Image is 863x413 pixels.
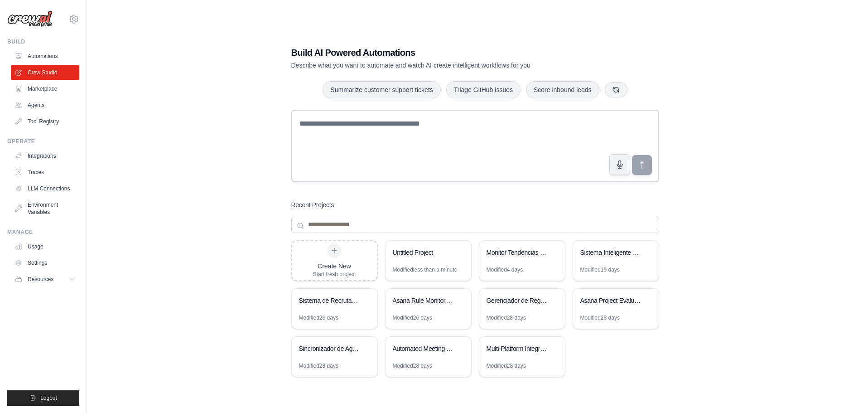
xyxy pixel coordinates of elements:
div: Create New [313,262,356,271]
div: Sistema de Recrutamento Inteligente por Email [299,296,361,305]
div: Build [7,38,79,45]
div: Modified 26 days [393,314,432,321]
div: Monitor Tendencias Embalagens FLV [487,248,549,257]
a: Tool Registry [11,114,79,129]
h3: Recent Projects [291,200,334,209]
a: Marketplace [11,82,79,96]
div: Gerenciador de Regras do Asana [487,296,549,305]
button: Get new suggestions [605,82,627,97]
button: Resources [11,272,79,287]
a: Automations [11,49,79,63]
button: Score inbound leads [526,81,599,98]
a: Integrations [11,149,79,163]
div: Modified 4 days [487,266,523,273]
span: Resources [28,276,53,283]
a: LLM Connections [11,181,79,196]
div: Modified 28 days [487,362,526,369]
div: Modified less than a minute [393,266,458,273]
div: Manage [7,228,79,236]
div: Multi-Platform Integration Hub [487,344,549,353]
img: Logo [7,10,53,28]
button: Triage GitHub issues [446,81,521,98]
button: Click to speak your automation idea [609,154,630,175]
div: Sistema Inteligente de Analise de Curriculos por Email [580,248,642,257]
div: Sincronizador de Agendas Meet-Teams [299,344,361,353]
a: Environment Variables [11,198,79,219]
div: Untitled Project [393,248,455,257]
div: Asana Project Evaluation Tagger [580,296,642,305]
a: Usage [11,239,79,254]
div: Modified 28 days [393,362,432,369]
div: Modified 28 days [580,314,620,321]
p: Describe what you want to automate and watch AI create intelligent workflows for you [291,61,596,70]
a: Settings [11,256,79,270]
a: Agents [11,98,79,112]
div: Modified 28 days [299,362,338,369]
div: Modified 19 days [580,266,620,273]
h1: Build AI Powered Automations [291,46,596,59]
div: Automated Meeting Scheduler [393,344,455,353]
button: Logout [7,390,79,406]
a: Crew Studio [11,65,79,80]
div: Asana Rule Monitor Automation [393,296,455,305]
span: Logout [40,394,57,402]
div: Modified 26 days [299,314,338,321]
button: Summarize customer support tickets [323,81,440,98]
div: Start fresh project [313,271,356,278]
div: Modified 28 days [487,314,526,321]
a: Traces [11,165,79,180]
div: Operate [7,138,79,145]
